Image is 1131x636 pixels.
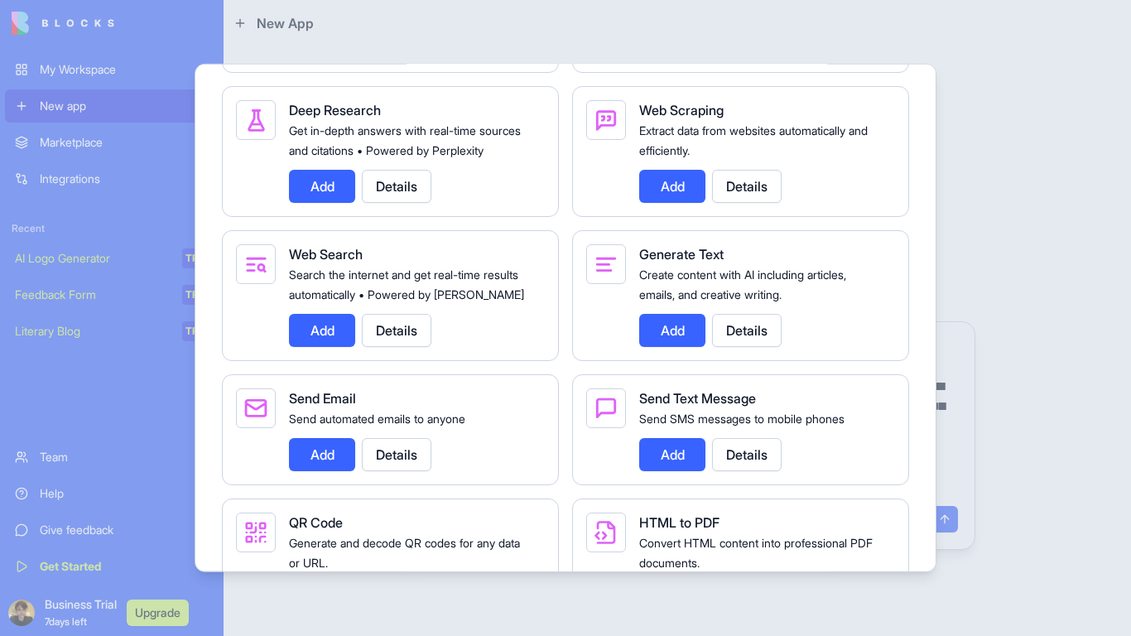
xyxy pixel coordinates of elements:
[639,102,724,118] span: Web Scraping
[639,246,724,263] span: Generate Text
[712,314,782,347] button: Details
[639,267,846,301] span: Create content with AI including articles, emails, and creative writing.
[639,514,720,531] span: HTML to PDF
[712,170,782,203] button: Details
[289,123,521,157] span: Get in-depth answers with real-time sources and citations • Powered by Perplexity
[289,390,356,407] span: Send Email
[362,438,431,471] button: Details
[289,246,363,263] span: Web Search
[289,412,465,426] span: Send automated emails to anyone
[362,170,431,203] button: Details
[712,438,782,471] button: Details
[289,267,524,301] span: Search the internet and get real-time results automatically • Powered by [PERSON_NAME]
[639,170,705,203] button: Add
[289,170,355,203] button: Add
[289,536,520,570] span: Generate and decode QR codes for any data or URL.
[639,123,868,157] span: Extract data from websites automatically and efficiently.
[639,390,756,407] span: Send Text Message
[639,536,873,570] span: Convert HTML content into professional PDF documents.
[289,102,381,118] span: Deep Research
[289,514,343,531] span: QR Code
[639,412,845,426] span: Send SMS messages to mobile phones
[362,314,431,347] button: Details
[639,438,705,471] button: Add
[289,314,355,347] button: Add
[639,314,705,347] button: Add
[289,438,355,471] button: Add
